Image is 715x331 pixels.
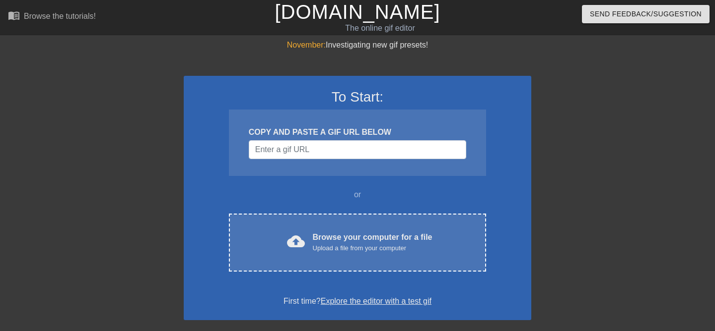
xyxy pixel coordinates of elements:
span: November: [287,41,326,49]
div: Investigating new gif presets! [184,39,531,51]
div: Browse the tutorials! [24,12,96,20]
div: The online gif editor [243,22,517,34]
h3: To Start: [197,89,518,106]
div: or [210,189,505,201]
div: First time? [197,295,518,307]
div: Upload a file from your computer [313,243,432,253]
span: menu_book [8,9,20,21]
span: Send Feedback/Suggestion [590,8,702,20]
a: Explore the editor with a test gif [321,297,431,305]
div: Browse your computer for a file [313,231,432,253]
a: [DOMAIN_NAME] [275,1,440,23]
input: Username [249,140,466,159]
a: Browse the tutorials! [8,9,96,25]
button: Send Feedback/Suggestion [582,5,710,23]
div: COPY AND PASTE A GIF URL BELOW [249,126,466,138]
span: cloud_upload [287,232,305,250]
